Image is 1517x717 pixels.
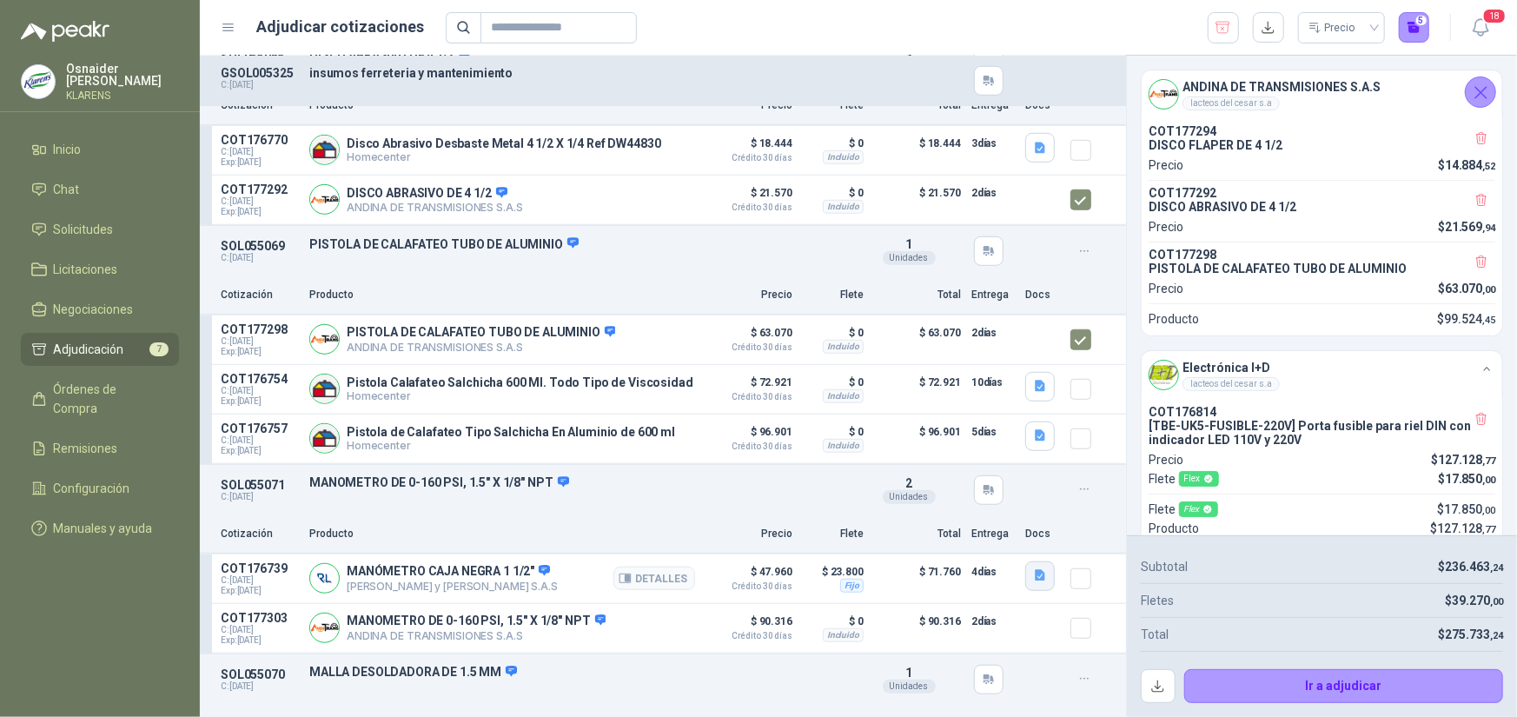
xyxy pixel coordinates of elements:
[1182,377,1280,391] div: lacteos del cesar s.a
[706,561,792,591] p: $ 47.960
[1444,502,1495,516] span: 17.850
[1482,505,1495,516] span: ,00
[971,422,1015,442] p: 5 días
[221,575,299,586] span: C: [DATE]
[1490,630,1503,641] span: ,24
[221,66,299,80] p: GSOL005325
[1141,625,1169,644] p: Total
[221,625,299,635] span: C: [DATE]
[1149,361,1178,389] img: Company Logo
[1438,279,1495,298] p: $
[221,478,299,492] p: SOL055071
[54,220,114,239] span: Solicitudes
[706,526,792,542] p: Precio
[706,322,792,352] p: $ 63.070
[221,386,299,396] span: C: [DATE]
[1149,200,1495,214] p: DISCO ABRASIVO DE 4 1/2
[1438,625,1503,644] p: $
[1149,450,1183,469] p: Precio
[257,15,425,39] h1: Adjudicar cotizaciones
[221,253,299,263] p: C: [DATE]
[1438,557,1503,576] p: $
[1438,156,1495,175] p: $
[1482,284,1495,295] span: ,00
[309,665,855,680] p: MALLA DESOLDADORA DE 1.5 MM
[803,611,864,632] p: $ 0
[221,207,299,217] span: Exp: [DATE]
[347,389,693,402] p: Homecenter
[1482,222,1495,234] span: ,94
[221,147,299,157] span: C: [DATE]
[1179,471,1219,487] div: Flex
[1149,248,1495,262] p: COT177298
[883,251,936,265] div: Unidades
[347,341,615,354] p: ANDINA DE TRANSMISIONES S.A.S
[21,173,179,206] a: Chat
[221,422,299,435] p: COT176757
[1482,161,1495,172] span: ,52
[1149,309,1199,329] p: Producto
[874,287,961,303] p: Total
[54,380,162,418] span: Órdenes de Compra
[874,561,961,596] p: $ 71.760
[971,183,1015,203] p: 2 días
[1490,596,1503,607] span: ,00
[971,322,1015,343] p: 2 días
[971,287,1015,303] p: Entrega
[66,63,179,87] p: Osnaider [PERSON_NAME]
[221,80,299,90] p: C: [DATE]
[1445,158,1495,172] span: 14.884
[1142,70,1502,117] div: Company LogoANDINA DE TRANSMISIONES S.A.Slacteos del cesar s.a
[706,442,792,451] span: Crédito 30 días
[54,180,80,199] span: Chat
[971,561,1015,582] p: 4 días
[221,372,299,386] p: COT176754
[1149,405,1495,419] p: COT176814
[1444,312,1495,326] span: 99.524
[905,476,912,490] span: 2
[1437,500,1495,519] p: $
[803,287,864,303] p: Flete
[1182,77,1381,96] h4: ANDINA DE TRANSMISIONES S.A.S
[310,375,339,403] img: Company Logo
[221,586,299,596] span: Exp: [DATE]
[1437,521,1495,535] span: 127.128
[21,253,179,286] a: Licitaciones
[1430,519,1495,538] p: $
[347,150,661,163] p: Homecenter
[21,21,109,42] img: Logo peakr
[221,561,299,575] p: COT176739
[54,479,130,498] span: Configuración
[874,611,961,646] p: $ 90.316
[1482,524,1495,535] span: ,77
[706,133,792,163] p: $ 18.444
[54,439,118,458] span: Remisiones
[149,342,169,356] span: 7
[347,439,675,452] p: Homecenter
[54,300,134,319] span: Negociaciones
[1149,138,1495,152] p: DISCO FLAPER DE 4 1/2
[310,325,339,354] img: Company Logo
[221,183,299,196] p: COT177292
[221,196,299,207] span: C: [DATE]
[874,322,961,357] p: $ 63.070
[1025,526,1060,542] p: Docs
[1149,500,1218,519] p: Flete
[1432,450,1496,469] p: $
[221,667,299,681] p: SOL055070
[221,322,299,336] p: COT177298
[1149,156,1183,175] p: Precio
[1149,419,1495,447] p: [TBE-UK5-FUSIBLE-220V] Porta fusible para riel DIN con indicador LED 110V y 220V
[21,472,179,505] a: Configuración
[706,582,792,591] span: Crédito 30 días
[874,372,961,407] p: $ 72.921
[221,492,299,502] p: C: [DATE]
[347,186,523,202] p: DISCO ABRASIVO DE 4 1/2
[347,564,558,580] p: MANÓMETRO CAJA NEGRA 1 1/2"
[803,372,864,393] p: $ 0
[971,611,1015,632] p: 2 días
[347,375,693,389] p: Pistola Calafateo Salchicha 600 Ml. Todo Tipo de Viscosidad
[971,372,1015,393] p: 10 días
[1438,469,1495,488] p: $
[1142,351,1502,398] div: Company LogoElectrónica I+Dlacteos del cesar s.a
